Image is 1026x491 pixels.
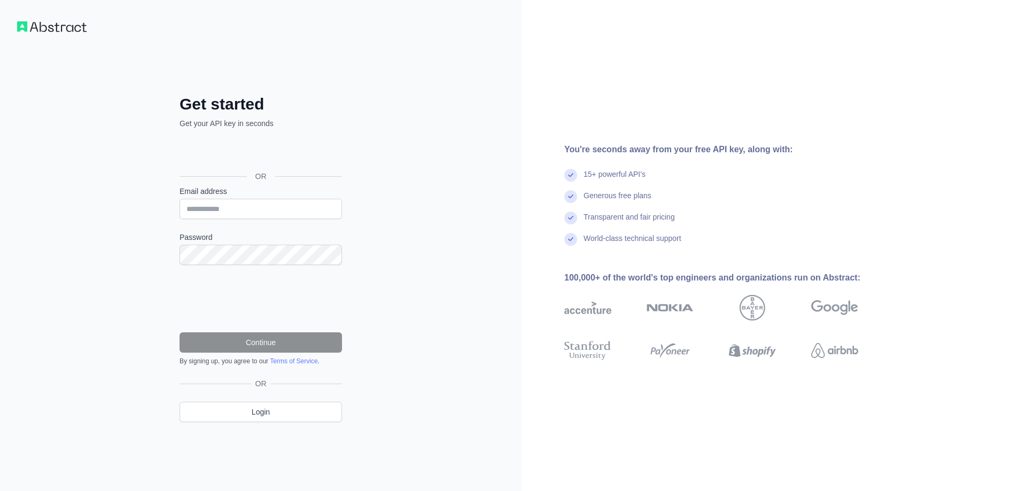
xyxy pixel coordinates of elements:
img: bayer [740,295,765,321]
h2: Get started [180,95,342,114]
div: You're seconds away from your free API key, along with: [564,143,892,156]
button: Continue [180,332,342,353]
div: By signing up, you agree to our . [180,357,342,365]
img: check mark [564,233,577,246]
img: airbnb [811,339,858,362]
img: accenture [564,295,611,321]
img: stanford university [564,339,611,362]
iframe: reCAPTCHA [180,278,342,319]
img: check mark [564,190,577,203]
img: shopify [729,339,776,362]
span: OR [251,378,271,389]
div: World-class technical support [584,233,681,254]
span: OR [247,171,275,182]
img: check mark [564,169,577,182]
div: Transparent and fair pricing [584,212,675,233]
label: Password [180,232,342,243]
a: Login [180,402,342,422]
img: Workflow [17,21,87,32]
img: google [811,295,858,321]
iframe: “使用 Google 账号登录”按钮 [174,141,345,164]
div: 100,000+ of the world's top engineers and organizations run on Abstract: [564,271,892,284]
p: Get your API key in seconds [180,118,342,129]
div: Generous free plans [584,190,651,212]
img: nokia [647,295,694,321]
a: Terms of Service [270,357,317,365]
div: 15+ powerful API's [584,169,646,190]
img: check mark [564,212,577,224]
label: Email address [180,186,342,197]
img: payoneer [647,339,694,362]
